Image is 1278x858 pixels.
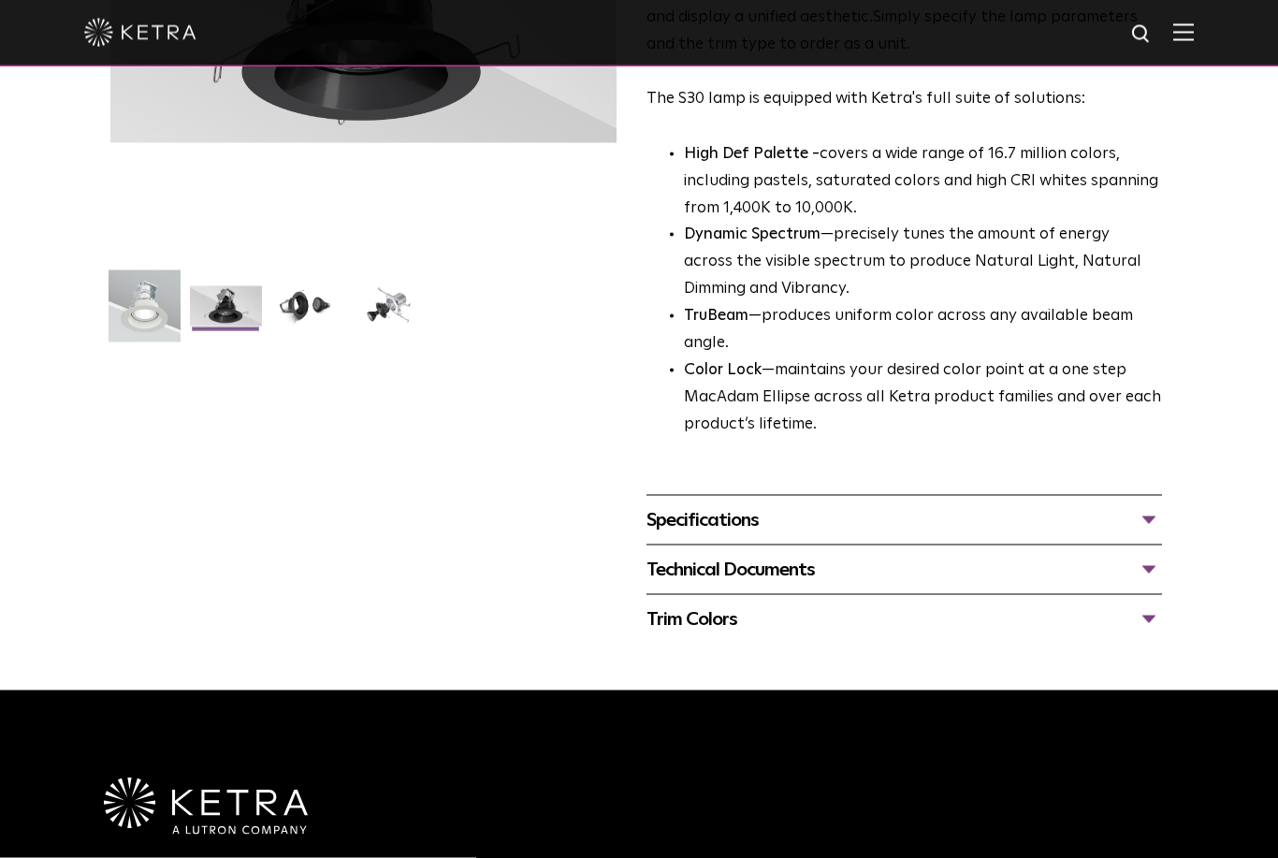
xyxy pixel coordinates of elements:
strong: High Def Palette - [684,146,820,162]
img: S30-DownlightTrim-2021-Web-Square [109,270,181,356]
img: S30 Halo Downlight_Table Top_Black [271,286,343,341]
div: Trim Colors [646,604,1162,634]
img: S30 Halo Downlight_Exploded_Black [353,286,425,341]
img: Hamburger%20Nav.svg [1173,23,1194,41]
img: S30 Halo Downlight_Hero_Black_Gradient [190,286,262,341]
div: Technical Documents [646,555,1162,585]
div: Specifications [646,505,1162,535]
img: search icon [1130,23,1154,47]
strong: Dynamic Spectrum [684,226,821,242]
img: Ketra-aLutronCo_White_RGB [104,778,308,836]
li: —maintains your desired color point at a one step MacAdam Ellipse across all Ketra product famili... [684,357,1162,439]
p: covers a wide range of 16.7 million colors, including pastels, saturated colors and high CRI whit... [684,141,1162,223]
img: ketra-logo-2019-white [84,19,196,47]
strong: TruBeam [684,308,748,324]
li: —precisely tunes the amount of energy across the visible spectrum to produce Natural Light, Natur... [684,222,1162,303]
strong: Color Lock [684,362,762,378]
li: —produces uniform color across any available beam angle. [684,303,1162,357]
